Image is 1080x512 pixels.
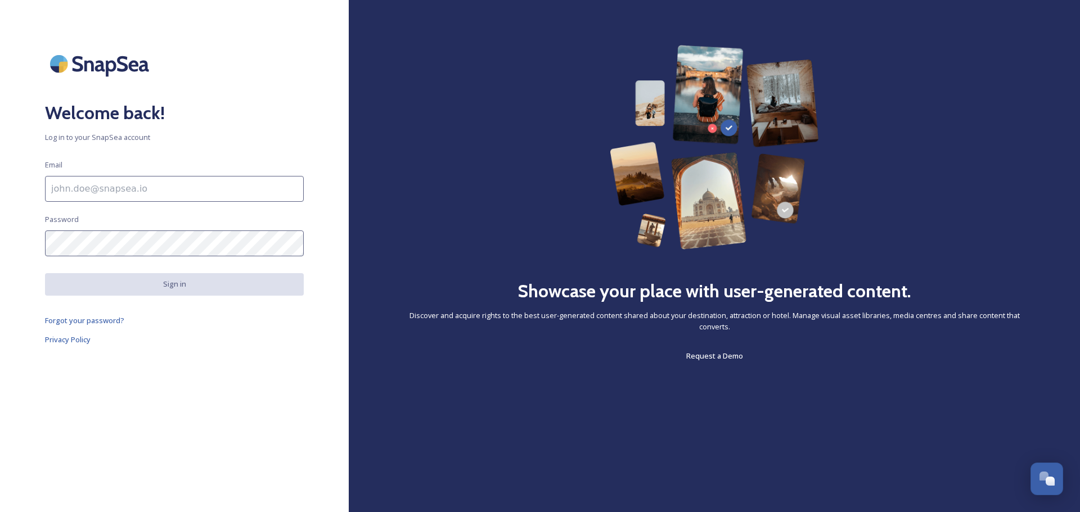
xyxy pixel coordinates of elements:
[45,273,304,295] button: Sign in
[1030,463,1063,495] button: Open Chat
[45,176,304,202] input: john.doe@snapsea.io
[517,278,911,305] h2: Showcase your place with user-generated content.
[45,45,157,83] img: SnapSea Logo
[45,214,79,225] span: Password
[45,132,304,143] span: Log in to your SnapSea account
[610,45,819,250] img: 63b42ca75bacad526042e722_Group%20154-p-800.png
[686,349,743,363] a: Request a Demo
[45,333,304,346] a: Privacy Policy
[45,99,304,126] h2: Welcome back!
[45,314,304,327] a: Forgot your password?
[686,351,743,361] span: Request a Demo
[45,160,62,170] span: Email
[45,334,91,345] span: Privacy Policy
[394,310,1035,332] span: Discover and acquire rights to the best user-generated content shared about your destination, att...
[45,315,124,325] span: Forgot your password?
